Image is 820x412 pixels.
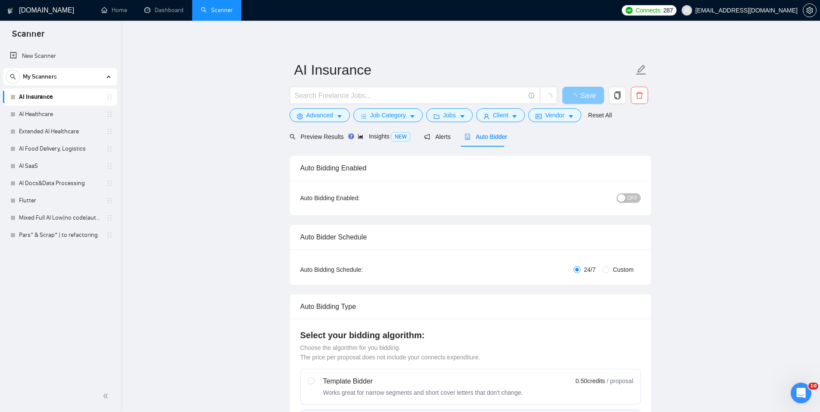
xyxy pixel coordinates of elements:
img: logo [7,4,13,18]
a: AI Healthcare [19,106,101,123]
a: searchScanner [201,6,233,14]
span: user [684,7,690,13]
span: loading [545,93,552,101]
a: AI SaaS [19,157,101,175]
h4: Select your bidding algorithm: [300,329,641,341]
span: idcard [536,113,542,120]
span: holder [106,180,113,187]
a: Reset All [588,110,612,120]
div: Template Bidder [323,376,523,387]
span: setting [297,113,303,120]
span: Jobs [443,110,456,120]
span: setting [803,7,816,14]
a: AI Food Delivery, Logistics [19,140,101,157]
a: AI Insurance [19,88,101,106]
button: search [6,70,20,84]
span: caret-down [337,113,343,120]
span: copy [609,91,626,99]
span: loading [570,93,580,100]
li: My Scanners [3,68,117,244]
span: bars [361,113,367,120]
li: New Scanner [3,47,117,65]
div: Auto Bidding Enabled [300,156,641,180]
span: Auto Bidder [465,133,507,140]
span: Choose the algorithm for you bidding. The price per proposal does not include your connects expen... [300,344,480,361]
span: Client [493,110,508,120]
span: Advanced [306,110,333,120]
span: 10 [808,383,818,390]
a: Pars* & Scrap* | to refactoring [19,226,101,244]
button: barsJob Categorycaret-down [353,108,423,122]
a: AI Docs&Data Processing [19,175,101,192]
input: Scanner name... [294,59,634,81]
button: delete [631,87,648,104]
span: holder [106,163,113,170]
span: holder [106,197,113,204]
span: Alerts [424,133,451,140]
span: Vendor [545,110,564,120]
button: Save [562,87,604,104]
span: Save [580,90,596,101]
span: caret-down [568,113,574,120]
a: New Scanner [10,47,110,65]
div: Auto Bidding Type [300,294,641,319]
iframe: Intercom live chat [791,383,811,403]
span: double-left [103,392,111,400]
span: caret-down [511,113,518,120]
button: settingAdvancedcaret-down [290,108,350,122]
span: Insights [358,133,410,140]
span: NEW [391,132,410,142]
span: Connects: [636,6,661,15]
button: setting [803,3,817,17]
span: / proposal [607,377,633,385]
div: Tooltip anchor [347,132,355,140]
span: 0.50 credits [576,376,605,386]
span: caret-down [409,113,415,120]
span: area-chart [358,133,364,139]
button: folderJobscaret-down [426,108,473,122]
input: Search Freelance Jobs... [295,90,525,101]
span: folder [433,113,440,120]
span: user [483,113,490,120]
span: edit [636,64,647,75]
span: holder [106,128,113,135]
span: robot [465,134,471,140]
span: My Scanners [23,68,57,85]
span: 24/7 [580,265,599,274]
a: Mixed Full AI Low|no code|automations [19,209,101,226]
span: holder [106,214,113,221]
a: setting [803,7,817,14]
span: Custom [609,265,637,274]
span: holder [106,145,113,152]
span: 287 [663,6,673,15]
div: Auto Bidder Schedule [300,225,641,249]
span: search [6,74,19,80]
span: search [290,134,296,140]
span: caret-down [459,113,465,120]
a: homeHome [101,6,127,14]
span: holder [106,94,113,101]
button: userClientcaret-down [476,108,525,122]
a: Extended AI Healthcare [19,123,101,140]
div: Auto Bidding Schedule: [300,265,414,274]
span: Job Category [370,110,406,120]
div: Auto Bidding Enabled: [300,193,414,203]
span: holder [106,232,113,239]
img: upwork-logo.png [626,7,633,14]
button: idcardVendorcaret-down [528,108,581,122]
div: Works great for narrow segments and short cover letters that don't change. [323,388,523,397]
span: holder [106,111,113,118]
span: delete [631,91,648,99]
button: copy [609,87,626,104]
a: dashboardDashboard [144,6,184,14]
span: info-circle [529,93,534,98]
a: Flutter [19,192,101,209]
span: OFF [627,193,638,203]
span: Preview Results [290,133,344,140]
span: Scanner [5,28,51,46]
span: notification [424,134,430,140]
